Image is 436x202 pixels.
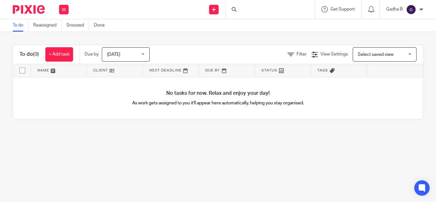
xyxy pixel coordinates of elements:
[317,69,328,72] span: Tags
[33,52,39,57] span: (0)
[45,47,73,62] a: + Add task
[330,7,355,11] span: Get Support
[19,51,39,58] h1: To do
[66,19,89,32] a: Snoozed
[358,52,394,57] span: Select saved view
[85,51,99,57] p: Due by
[94,19,109,32] a: Done
[13,5,45,14] img: Pixie
[13,90,423,97] h4: No tasks for now. Relax and enjoy your day!
[107,52,120,57] span: [DATE]
[297,52,307,56] span: Filter
[116,100,320,106] p: As work gets assigned to you it'll appear here automatically, helping you stay organised.
[13,19,28,32] a: To do
[386,6,403,12] p: Gadha B
[33,19,62,32] a: Reassigned
[320,52,348,56] span: View Settings
[406,4,416,15] img: svg%3E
